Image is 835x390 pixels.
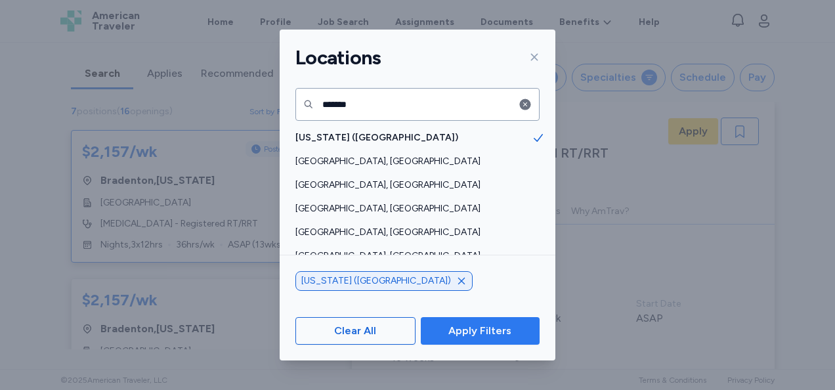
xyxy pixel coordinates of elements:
span: Clear All [334,323,376,339]
span: [US_STATE] ([GEOGRAPHIC_DATA]) [295,131,532,144]
h1: Locations [295,45,381,70]
span: [GEOGRAPHIC_DATA], [GEOGRAPHIC_DATA] [295,226,532,239]
span: [GEOGRAPHIC_DATA], [GEOGRAPHIC_DATA] [295,202,532,215]
button: Clear All [295,317,416,345]
span: [GEOGRAPHIC_DATA], [GEOGRAPHIC_DATA] [295,155,532,168]
span: [US_STATE] ([GEOGRAPHIC_DATA]) [301,274,451,288]
span: [GEOGRAPHIC_DATA], [GEOGRAPHIC_DATA] [295,179,532,192]
span: Apply Filters [448,323,511,339]
button: Apply Filters [421,317,540,345]
span: [GEOGRAPHIC_DATA], [GEOGRAPHIC_DATA] [295,249,532,263]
